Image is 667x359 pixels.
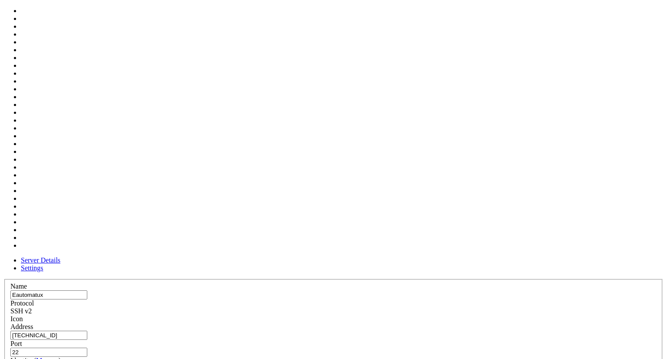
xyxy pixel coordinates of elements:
input: Port Number [10,348,87,357]
a: Settings [21,264,43,272]
span: SSH v2 [10,307,32,315]
input: Server Name [10,290,87,299]
div: SSH v2 [10,307,657,315]
input: Host Name or IP [10,331,87,340]
a: Server Details [21,256,60,264]
label: Port [10,340,22,347]
label: Address [10,323,33,330]
label: Name [10,283,27,290]
label: Protocol [10,299,34,307]
label: Icon [10,315,23,322]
